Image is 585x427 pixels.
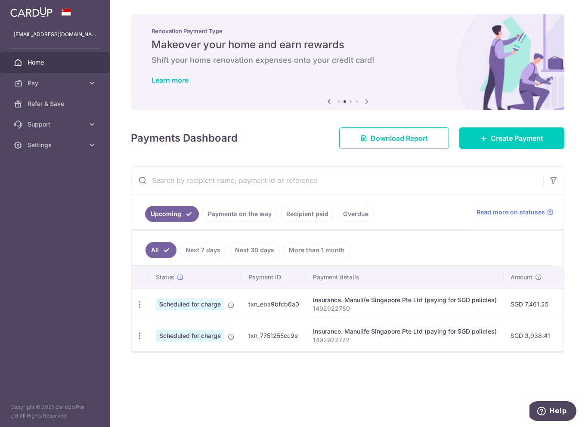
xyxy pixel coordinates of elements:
th: Payment ID [241,266,306,288]
p: [EMAIL_ADDRESS][DOMAIN_NAME] [14,30,96,39]
a: Download Report [339,127,449,149]
span: Status [156,273,174,282]
td: SGD 7,461.25 [504,288,557,320]
span: Home [28,58,84,67]
span: Scheduled for charge [156,298,224,310]
a: Create Payment [459,127,564,149]
p: 1492922780 [313,304,497,313]
a: Next 7 days [180,242,226,258]
td: SGD 3,938.41 [504,320,557,351]
div: Insurance. Manulife Singapore Pte Ltd (paying for SGD policies) [313,296,497,304]
h4: Payments Dashboard [131,130,238,146]
span: Amount [511,273,532,282]
span: Support [28,120,84,129]
a: Upcoming [145,206,199,222]
a: Recipient paid [281,206,334,222]
input: Search by recipient name, payment id or reference [131,167,543,194]
span: Download Report [371,133,428,143]
p: 1492922772 [313,336,497,344]
h5: Makeover your home and earn rewards [152,38,544,52]
a: Learn more [152,76,189,84]
h6: Shift your home renovation expenses onto your credit card! [152,55,544,65]
a: More than 1 month [283,242,350,258]
img: Renovation banner [131,14,564,110]
span: Create Payment [491,133,543,143]
a: Next 30 days [229,242,280,258]
span: Scheduled for charge [156,330,224,342]
a: Read more on statuses [477,208,554,217]
td: txn_7751255cc9e [241,320,306,351]
span: Pay [28,79,84,87]
th: Payment details [306,266,504,288]
iframe: Opens a widget where you can find more information [529,401,576,423]
td: txn_eba9bfcb6a0 [241,288,306,320]
span: Refer & Save [28,99,84,108]
a: Overdue [337,206,374,222]
span: Read more on statuses [477,208,545,217]
p: Renovation Payment Type [152,28,544,34]
a: All [145,242,176,258]
div: Insurance. Manulife Singapore Pte Ltd (paying for SGD policies) [313,327,497,336]
span: Settings [28,141,84,149]
a: Payments on the way [202,206,277,222]
img: CardUp [10,7,53,17]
